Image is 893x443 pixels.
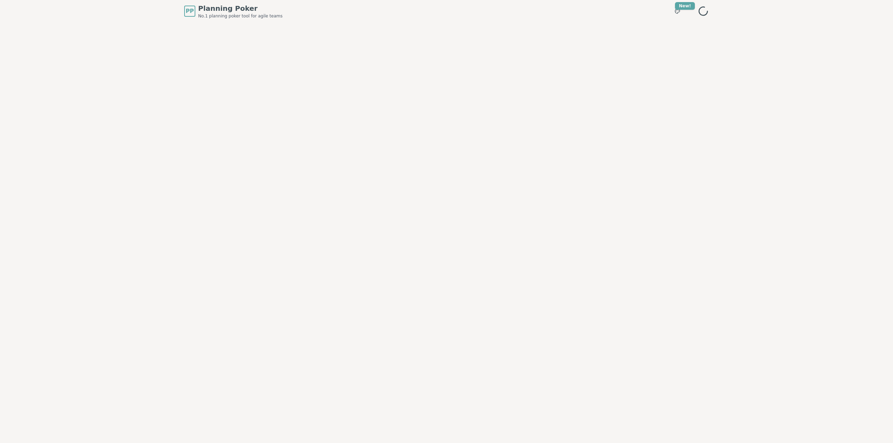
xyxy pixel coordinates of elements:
span: No.1 planning poker tool for agile teams [198,13,283,19]
button: New! [671,5,684,17]
span: PP [186,7,194,15]
a: PPPlanning PokerNo.1 planning poker tool for agile teams [184,3,283,19]
span: Planning Poker [198,3,283,13]
div: New! [675,2,695,10]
